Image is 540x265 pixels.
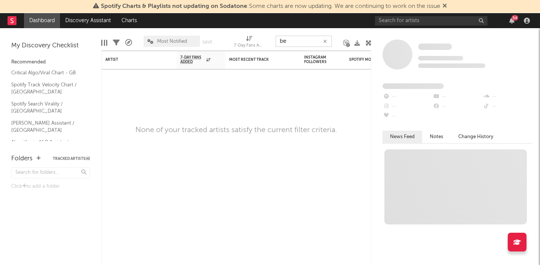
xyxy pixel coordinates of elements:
[125,32,132,54] div: A&R Pipeline
[113,32,120,54] div: Filters
[11,41,90,50] div: My Discovery Checklist
[422,131,451,143] button: Notes
[11,69,82,77] a: Critical Algo/Viral Chart - GB
[157,39,187,44] span: Most Notified
[229,57,285,62] div: Most Recent Track
[418,56,463,60] span: Tracking Since: [DATE]
[11,138,82,154] a: Algorithmic A&R Assistant ([GEOGRAPHIC_DATA])
[11,182,90,191] div: Click to add a folder.
[418,63,485,68] span: 0 fans last week
[135,126,337,135] div: None of your tracked artists satisfy the current filter criteria.
[11,100,82,115] a: Spotify Search Virality / [GEOGRAPHIC_DATA]
[101,3,440,9] span: : Some charts are now updating. We are continuing to work on the issue
[418,43,452,51] a: Some Artist
[382,131,422,143] button: News Feed
[105,57,162,62] div: Artist
[180,55,204,64] span: 7-Day Fans Added
[382,83,444,89] span: Fans Added by Platform
[511,15,518,21] div: 54
[382,92,432,102] div: --
[11,119,82,134] a: [PERSON_NAME] Assistant / [GEOGRAPHIC_DATA]
[483,92,532,102] div: --
[234,41,264,50] div: 7-Day Fans Added (7-Day Fans Added)
[234,32,264,54] div: 7-Day Fans Added (7-Day Fans Added)
[24,13,60,28] a: Dashboard
[432,92,482,102] div: --
[101,3,247,9] span: Spotify Charts & Playlists not updating on Sodatone
[11,58,90,67] div: Recommended
[349,57,405,62] div: Spotify Monthly Listeners
[53,157,90,161] button: Tracked Artists(4)
[11,167,90,178] input: Search for folders...
[432,102,482,111] div: --
[202,40,212,44] button: Save
[11,81,82,96] a: Spotify Track Velocity Chart / [GEOGRAPHIC_DATA]
[382,111,432,121] div: --
[116,13,142,28] a: Charts
[418,44,452,50] span: Some Artist
[483,102,532,111] div: --
[60,13,116,28] a: Discovery Assistant
[276,36,332,47] input: Search...
[304,55,330,64] div: Instagram Followers
[11,154,33,163] div: Folders
[382,102,432,111] div: --
[375,16,487,26] input: Search for artists
[442,3,447,9] span: Dismiss
[509,18,514,24] button: 54
[451,131,501,143] button: Change History
[101,32,107,54] div: Edit Columns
